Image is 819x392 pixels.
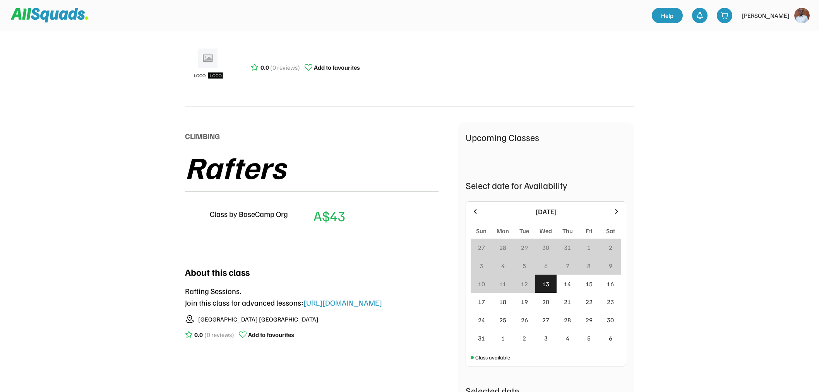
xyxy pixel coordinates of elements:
[185,265,250,279] div: About this class
[478,315,485,325] div: 24
[260,63,269,72] div: 0.0
[607,279,614,289] div: 16
[521,315,528,325] div: 26
[484,206,608,217] div: [DATE]
[303,297,382,308] a: [URL][DOMAIN_NAME]
[270,63,300,72] div: (0 reviews)
[194,330,203,339] div: 0.0
[586,279,593,289] div: 15
[586,297,593,306] div: 22
[587,334,591,343] div: 5
[696,12,704,19] img: bell-03%20%281%29.svg
[652,8,683,23] a: Help
[478,297,485,306] div: 17
[521,243,528,252] div: 29
[185,130,220,142] div: CLIMBING
[566,334,569,343] div: 4
[501,261,505,270] div: 4
[586,315,593,325] div: 29
[198,315,319,324] div: [GEOGRAPHIC_DATA] [GEOGRAPHIC_DATA]
[478,334,485,343] div: 31
[564,315,571,325] div: 28
[587,243,591,252] div: 1
[542,279,549,289] div: 13
[478,279,485,289] div: 10
[11,8,88,22] img: Squad%20Logo.svg
[523,261,526,270] div: 5
[540,226,552,236] div: Wed
[519,226,529,236] div: Tue
[521,279,528,289] div: 12
[587,261,591,270] div: 8
[566,261,569,270] div: 7
[499,315,506,325] div: 25
[564,297,571,306] div: 21
[607,315,614,325] div: 30
[606,226,615,236] div: Sat
[204,330,234,339] div: (0 reviews)
[562,226,573,236] div: Thu
[501,334,505,343] div: 1
[314,205,345,226] div: A$43
[586,226,592,236] div: Fri
[609,243,612,252] div: 2
[185,150,286,184] div: Rafters
[609,334,612,343] div: 6
[521,297,528,306] div: 19
[544,261,548,270] div: 6
[466,178,626,192] div: Select date for Availability
[542,243,549,252] div: 30
[542,315,549,325] div: 27
[480,261,483,270] div: 3
[185,205,204,223] img: yH5BAEAAAAALAAAAAABAAEAAAIBRAA7
[542,297,549,306] div: 20
[210,208,288,220] div: Class by BaseCamp Org
[607,297,614,306] div: 23
[475,353,510,361] div: Class available
[478,243,485,252] div: 27
[499,279,506,289] div: 11
[499,243,506,252] div: 28
[721,12,728,19] img: shopping-cart-01%20%281%29.svg
[185,285,382,308] div: Rafting Sessions. Join this class for advanced lessons:
[499,297,506,306] div: 18
[476,226,487,236] div: Sun
[564,279,571,289] div: 14
[523,334,526,343] div: 2
[609,261,612,270] div: 9
[544,334,548,343] div: 3
[314,63,360,72] div: Add to favourites
[794,8,810,23] img: ACg8ocJ8R0qM-f24Y7N3AnOwO6zvbhjmN2R7_UEMzLj3PsJiwaDltmmp=s96-c
[466,130,626,144] div: Upcoming Classes
[742,11,790,20] div: [PERSON_NAME]
[497,226,509,236] div: Mon
[189,46,228,84] img: ui-kit-placeholders-product-5_1200x.webp
[248,330,294,339] div: Add to favourites
[564,243,571,252] div: 31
